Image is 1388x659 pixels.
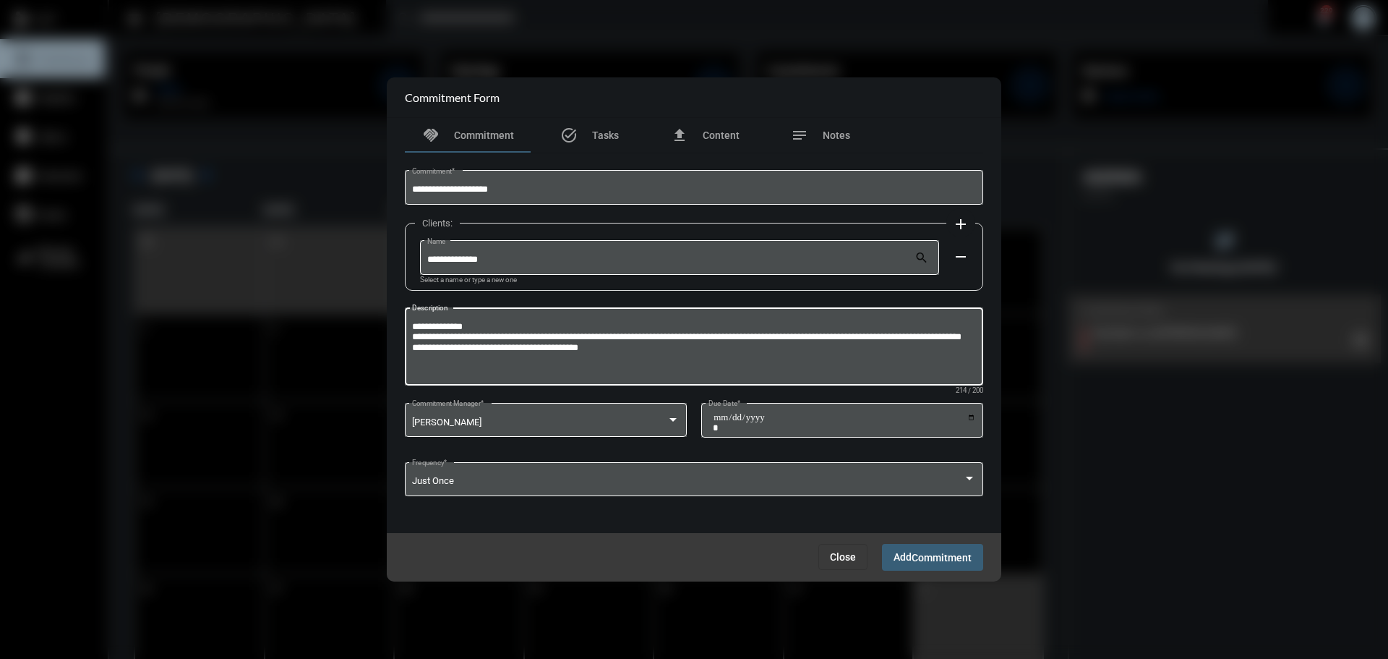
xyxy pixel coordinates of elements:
span: Notes [823,129,850,141]
mat-hint: 214 / 200 [956,387,983,395]
mat-icon: add [952,216,969,233]
mat-icon: handshake [422,127,440,144]
button: AddCommitment [882,544,983,571]
mat-icon: task_alt [560,127,578,144]
mat-icon: file_upload [671,127,688,144]
span: Commitment [454,129,514,141]
mat-hint: Select a name or type a new one [420,276,517,284]
span: [PERSON_NAME] [412,417,481,428]
span: Tasks [592,129,619,141]
span: Commitment [912,552,972,564]
mat-icon: search [914,250,932,268]
mat-icon: notes [791,127,808,144]
span: Add [894,551,972,563]
span: Content [703,129,740,141]
button: Close [818,544,867,570]
h2: Commitment Form [405,90,500,104]
span: Just Once [412,475,454,486]
label: Clients: [415,218,460,229]
mat-icon: remove [952,248,969,265]
span: Close [830,551,856,563]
